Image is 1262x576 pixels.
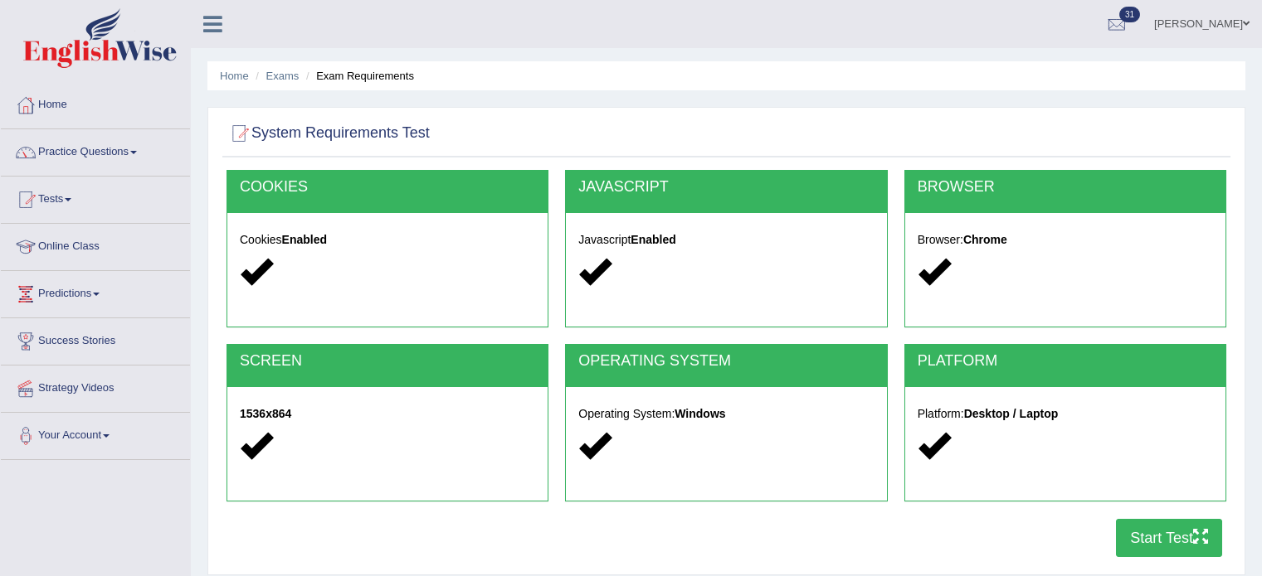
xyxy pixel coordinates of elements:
strong: Chrome [963,233,1007,246]
strong: Windows [675,407,725,420]
h2: COOKIES [240,179,535,196]
li: Exam Requirements [302,68,414,84]
h2: System Requirements Test [227,121,430,146]
a: Home [220,70,249,82]
a: Online Class [1,224,190,265]
a: Practice Questions [1,129,190,171]
h5: Javascript [578,234,874,246]
a: Home [1,82,190,123]
h5: Browser: [918,234,1213,246]
a: Tests [1,177,190,218]
a: Success Stories [1,318,190,360]
h2: PLATFORM [918,353,1213,370]
a: Strategy Videos [1,365,190,407]
button: Start Test [1116,519,1222,557]
h2: OPERATING SYSTEM [578,353,874,370]
h5: Operating System: [578,408,874,420]
h2: JAVASCRIPT [578,179,874,196]
h5: Platform: [918,408,1213,420]
a: Exams [266,70,300,82]
h5: Cookies [240,234,535,246]
strong: Enabled [282,233,327,246]
h2: BROWSER [918,179,1213,196]
strong: Desktop / Laptop [964,407,1059,420]
h2: SCREEN [240,353,535,370]
a: Predictions [1,271,190,312]
span: 31 [1119,7,1140,22]
strong: 1536x864 [240,407,291,420]
a: Your Account [1,413,190,454]
strong: Enabled [631,233,675,246]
